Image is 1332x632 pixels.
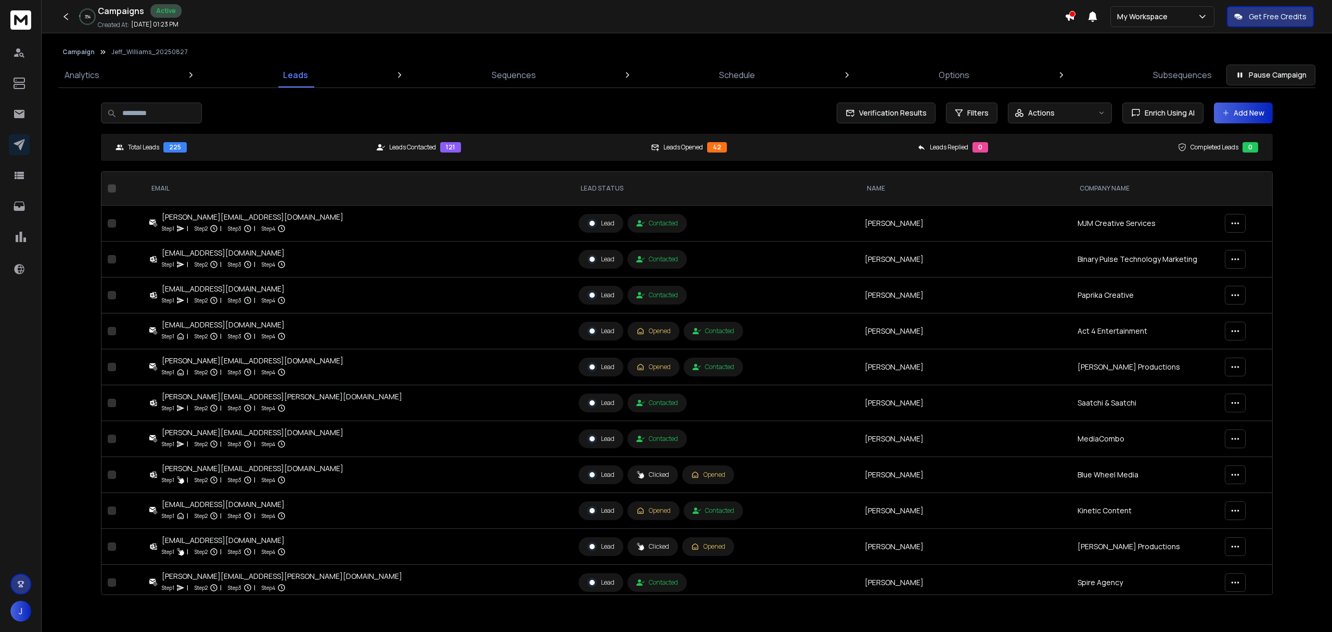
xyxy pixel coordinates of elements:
[254,367,255,377] p: |
[228,367,241,377] p: Step 3
[162,571,402,582] div: [PERSON_NAME][EMAIL_ADDRESS][PERSON_NAME][DOMAIN_NAME]
[262,331,275,342] p: Step 4
[65,69,99,81] p: Analytics
[162,367,174,377] p: Step 1
[220,367,222,377] p: |
[228,295,241,306] p: Step 3
[150,4,182,18] div: Active
[636,363,671,371] div: Opened
[228,331,241,342] p: Step 3
[187,475,188,485] p: |
[636,219,678,227] div: Contacted
[195,295,208,306] p: Step 2
[946,103,997,123] button: Filters
[707,142,727,153] div: 42
[195,331,208,342] p: Step 2
[859,172,1071,206] th: NAME
[485,62,542,87] a: Sequences
[111,48,188,56] p: Jeff_Williams_20250827
[636,471,669,479] div: Clicked
[143,172,572,206] th: EMAIL
[187,295,188,306] p: |
[162,403,174,413] p: Step 1
[131,20,178,29] p: [DATE] 01:23 PM
[389,143,436,151] p: Leads Contacted
[220,547,222,557] p: |
[228,583,241,593] p: Step 3
[1249,11,1307,22] p: Get Free Credits
[262,547,275,557] p: Step 4
[932,62,976,87] a: Options
[195,547,208,557] p: Step 2
[636,327,671,335] div: Opened
[162,511,174,521] p: Step 1
[262,403,275,413] p: Step 4
[85,14,91,20] p: 3 %
[1071,421,1219,457] td: MediaCombo
[195,583,208,593] p: Step 2
[691,471,725,479] div: Opened
[1226,65,1315,85] button: Pause Campaign
[58,62,106,87] a: Analytics
[162,356,343,366] div: [PERSON_NAME][EMAIL_ADDRESS][DOMAIN_NAME]
[228,547,241,557] p: Step 3
[195,439,208,449] p: Step 2
[254,295,255,306] p: |
[187,403,188,413] p: |
[220,295,222,306] p: |
[693,327,734,335] div: Contacted
[713,62,761,87] a: Schedule
[587,290,614,300] div: Lead
[636,542,669,551] div: Clicked
[187,583,188,593] p: |
[262,439,275,449] p: Step 4
[228,259,241,270] p: Step 3
[262,475,275,485] p: Step 4
[855,108,927,118] span: Verification Results
[162,259,174,270] p: Step 1
[254,403,255,413] p: |
[187,331,188,342] p: |
[859,529,1071,565] td: [PERSON_NAME]
[162,463,343,474] div: [PERSON_NAME][EMAIL_ADDRESS][DOMAIN_NAME]
[587,470,614,479] div: Lead
[587,362,614,372] div: Lead
[220,439,222,449] p: |
[98,21,129,29] p: Created At:
[220,583,222,593] p: |
[663,143,703,151] p: Leads Opened
[859,457,1071,493] td: [PERSON_NAME]
[587,542,614,551] div: Lead
[859,421,1071,457] td: [PERSON_NAME]
[859,565,1071,601] td: [PERSON_NAME]
[1141,108,1195,118] span: Enrich Using AI
[187,223,188,234] p: |
[254,583,255,593] p: |
[277,62,314,87] a: Leads
[859,385,1071,421] td: [PERSON_NAME]
[1028,108,1055,118] p: Actions
[128,143,159,151] p: Total Leads
[636,507,671,515] div: Opened
[691,542,725,551] div: Opened
[837,103,936,123] button: Verification Results
[162,475,174,485] p: Step 1
[939,69,969,81] p: Options
[10,601,31,622] button: J
[693,363,734,371] div: Contacted
[1071,172,1219,206] th: Company Name
[187,511,188,521] p: |
[220,511,222,521] p: |
[1071,493,1219,529] td: Kinetic Content
[162,248,286,258] div: [EMAIL_ADDRESS][DOMAIN_NAME]
[162,223,174,234] p: Step 1
[98,5,144,17] h1: Campaigns
[228,403,241,413] p: Step 3
[587,434,614,444] div: Lead
[1071,277,1219,313] td: Paprika Creative
[1214,103,1273,123] button: Add New
[492,69,536,81] p: Sequences
[187,367,188,377] p: |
